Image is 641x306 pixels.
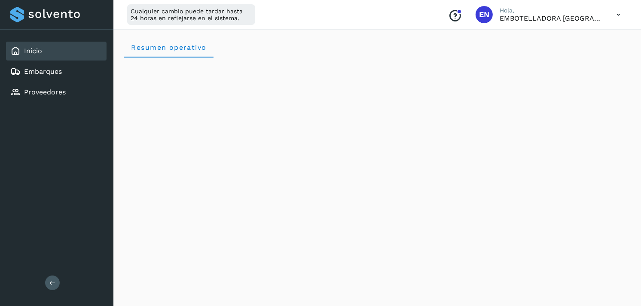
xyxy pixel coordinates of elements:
div: Proveedores [6,83,107,102]
a: Embarques [24,67,62,76]
a: Proveedores [24,88,66,96]
a: Inicio [24,47,42,55]
p: EMBOTELLADORA NIAGARA DE MEXICO [500,14,603,22]
span: Resumen operativo [131,43,207,52]
div: Embarques [6,62,107,81]
p: Hola, [500,7,603,14]
div: Inicio [6,42,107,61]
div: Cualquier cambio puede tardar hasta 24 horas en reflejarse en el sistema. [127,4,255,25]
